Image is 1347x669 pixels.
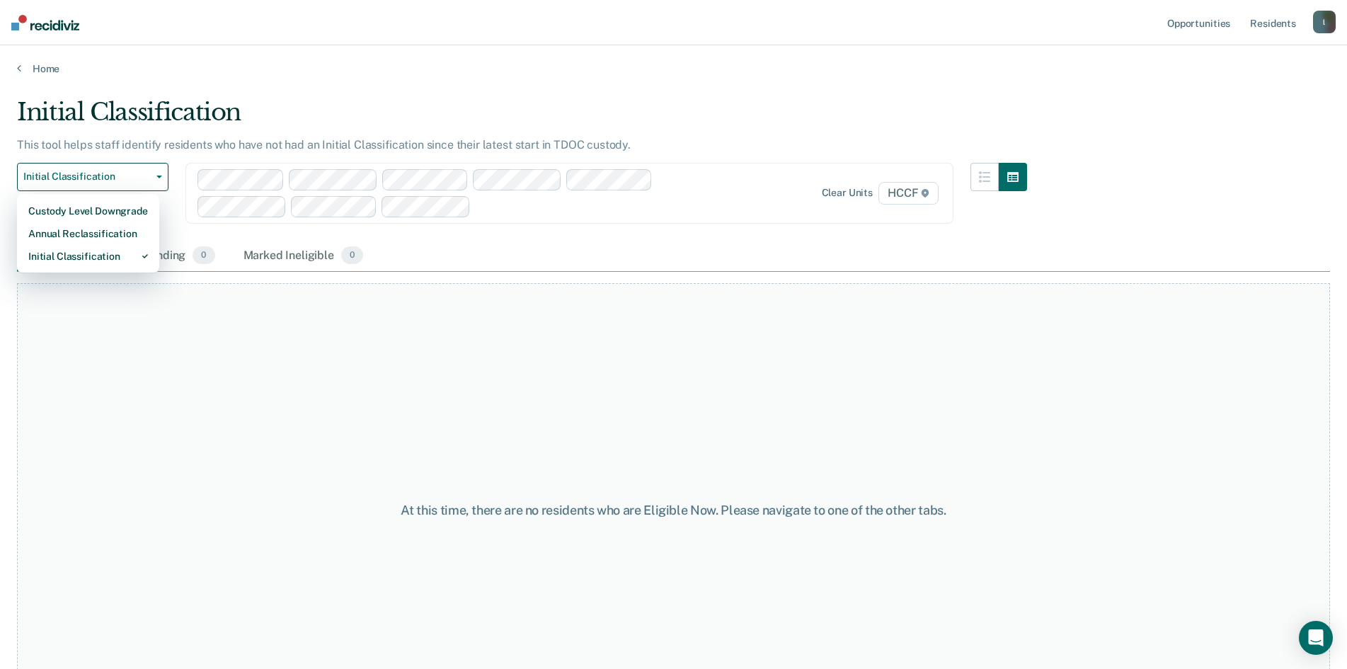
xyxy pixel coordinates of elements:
span: HCCF [878,182,939,205]
button: l [1313,11,1336,33]
img: Recidiviz [11,15,79,30]
button: Initial Classification [17,163,168,191]
div: Open Intercom Messenger [1299,621,1333,655]
span: 0 [193,246,214,265]
span: Initial Classification [23,171,151,183]
div: Clear units [822,187,873,199]
div: Initial Classification [28,245,148,268]
div: At this time, there are no residents who are Eligible Now. Please navigate to one of the other tabs. [345,503,1002,518]
div: Initial Classification [17,98,1027,138]
a: Home [17,62,1330,75]
div: Pending0 [140,241,217,272]
div: Annual Reclassification [28,222,148,245]
p: This tool helps staff identify residents who have not had an Initial Classification since their l... [17,138,631,151]
div: Custody Level Downgrade [28,200,148,222]
div: Marked Ineligible0 [241,241,367,272]
span: 0 [341,246,363,265]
